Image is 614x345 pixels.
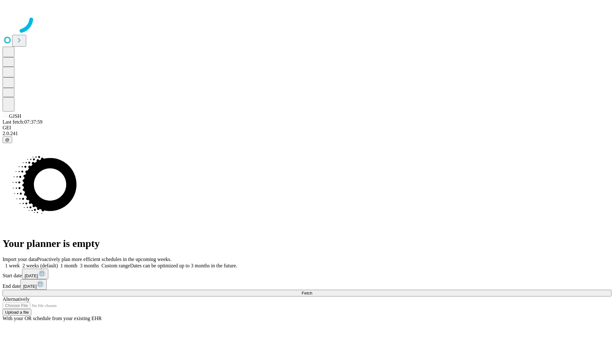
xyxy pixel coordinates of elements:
[25,273,38,278] span: [DATE]
[22,263,58,268] span: 2 weeks (default)
[5,137,10,142] span: @
[3,125,611,131] div: GEI
[130,263,237,268] span: Dates can be optimized up to 3 months in the future.
[37,257,171,262] span: Proactively plan more efficient schedules in the upcoming weeks.
[9,113,21,119] span: GJSH
[23,284,36,289] span: [DATE]
[60,263,77,268] span: 1 month
[3,238,611,249] h1: Your planner is empty
[3,269,611,279] div: Start date
[3,290,611,296] button: Fetch
[3,119,43,125] span: Last fetch: 07:37:59
[5,263,20,268] span: 1 week
[3,296,29,302] span: Alternatively
[3,257,37,262] span: Import your data
[22,269,48,279] button: [DATE]
[3,309,31,316] button: Upload a file
[3,136,12,143] button: @
[20,279,47,290] button: [DATE]
[302,291,312,295] span: Fetch
[3,279,611,290] div: End date
[80,263,99,268] span: 3 months
[3,316,102,321] span: With your OR schedule from your existing EHR
[101,263,130,268] span: Custom range
[3,131,611,136] div: 2.0.241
